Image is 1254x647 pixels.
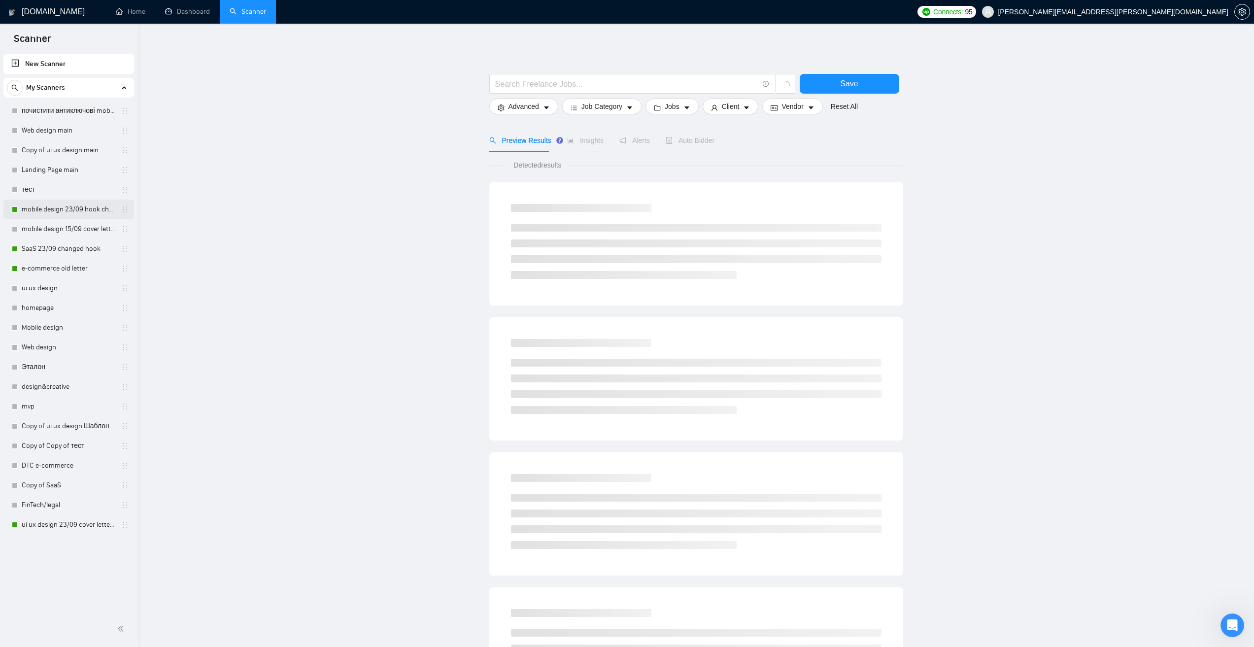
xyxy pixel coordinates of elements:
[507,160,568,170] span: Detected results
[1234,8,1250,16] a: setting
[763,81,769,87] span: info-circle
[22,160,115,180] a: Landing Page main
[771,104,778,111] span: idcard
[121,343,129,351] span: holder
[654,104,661,111] span: folder
[567,137,574,144] span: area-chart
[22,180,115,200] a: тест
[121,186,129,194] span: holder
[781,81,790,90] span: loading
[121,422,129,430] span: holder
[808,104,814,111] span: caret-down
[8,4,15,20] img: logo
[116,7,145,16] a: homeHome
[22,436,115,456] a: Copy of Copy of тест
[1234,4,1250,20] button: setting
[933,6,963,17] span: Connects:
[7,84,22,91] span: search
[121,324,129,332] span: holder
[22,140,115,160] a: Copy of ui ux design main
[840,77,858,90] span: Save
[965,6,972,17] span: 95
[800,74,899,94] button: Save
[571,104,577,111] span: bars
[121,383,129,391] span: holder
[22,278,115,298] a: ui ux design
[22,338,115,357] a: Web design
[165,7,210,16] a: dashboardDashboard
[121,107,129,115] span: holder
[581,101,622,112] span: Job Category
[22,416,115,436] a: Copy of ui ux design Шаблон
[489,99,558,114] button: settingAdvancedcaret-down
[22,200,115,219] a: mobile design 23/09 hook changed
[1220,613,1244,637] iframe: Intercom live chat
[626,104,633,111] span: caret-down
[922,8,930,16] img: upwork-logo.png
[22,397,115,416] a: mvp
[26,78,65,98] span: My Scanners
[567,136,604,144] span: Insights
[121,166,129,174] span: holder
[22,318,115,338] a: Mobile design
[666,137,673,144] span: robot
[117,624,127,634] span: double-left
[498,104,505,111] span: setting
[22,377,115,397] a: design&creative
[489,136,551,144] span: Preview Results
[666,136,714,144] span: Auto Bidder
[3,54,134,74] li: New Scanner
[781,101,803,112] span: Vendor
[6,32,59,52] span: Scanner
[121,481,129,489] span: holder
[22,239,115,259] a: SaaS 23/09 changed hook
[121,225,129,233] span: holder
[121,521,129,529] span: holder
[121,501,129,509] span: holder
[121,205,129,213] span: holder
[489,137,496,144] span: search
[743,104,750,111] span: caret-down
[22,219,115,239] a: mobile design 15/09 cover letter another first part
[508,101,539,112] span: Advanced
[230,7,266,16] a: searchScanner
[121,146,129,154] span: holder
[22,515,115,535] a: ui ux design 23/09 cover letter changed & cases revised
[984,8,991,15] span: user
[722,101,740,112] span: Client
[121,304,129,312] span: holder
[22,476,115,495] a: Copy of SaaS
[555,136,564,145] div: Tooltip anchor
[711,104,718,111] span: user
[22,259,115,278] a: e-commerce old letter
[121,363,129,371] span: holder
[703,99,759,114] button: userClientcaret-down
[619,137,626,144] span: notification
[831,101,858,112] a: Reset All
[121,284,129,292] span: holder
[543,104,550,111] span: caret-down
[495,78,758,90] input: Search Freelance Jobs...
[665,101,679,112] span: Jobs
[22,357,115,377] a: Эталон
[121,245,129,253] span: holder
[645,99,699,114] button: folderJobscaret-down
[121,265,129,272] span: holder
[562,99,642,114] button: barsJob Categorycaret-down
[619,136,650,144] span: Alerts
[11,54,126,74] a: New Scanner
[22,456,115,476] a: DTC e-commerce
[1235,8,1250,16] span: setting
[683,104,690,111] span: caret-down
[762,99,822,114] button: idcardVendorcaret-down
[3,78,134,535] li: My Scanners
[22,101,115,121] a: почистити антиключові mobile design main
[121,127,129,135] span: holder
[121,442,129,450] span: holder
[7,80,23,96] button: search
[22,298,115,318] a: homepage
[121,403,129,410] span: holder
[22,495,115,515] a: FinTech/legal
[22,121,115,140] a: Web design main
[121,462,129,470] span: holder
